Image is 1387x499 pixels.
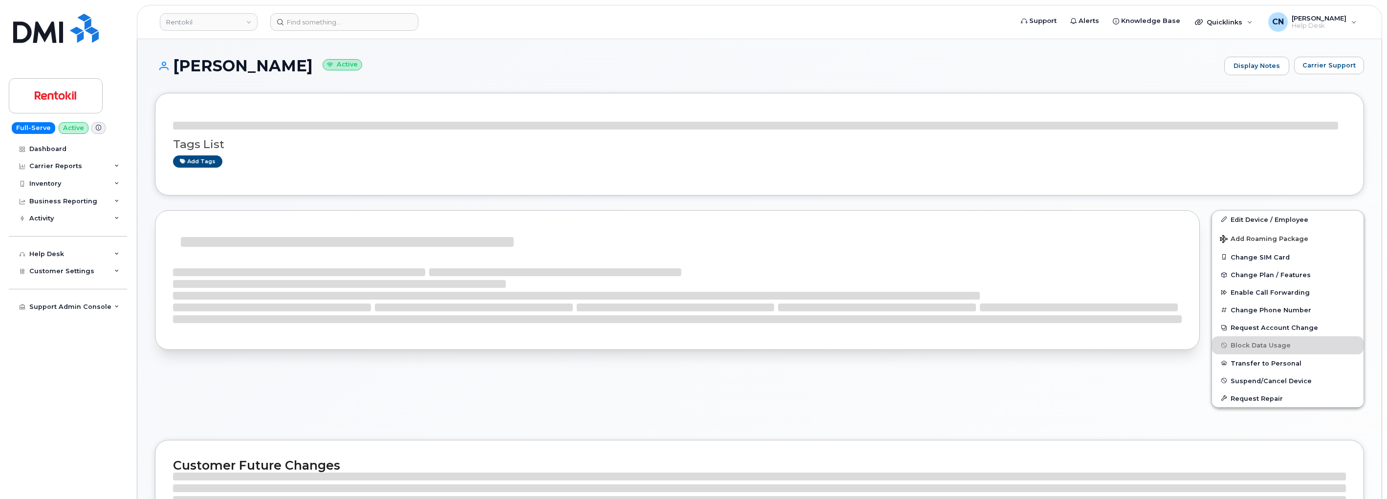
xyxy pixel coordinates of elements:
button: Change Phone Number [1212,301,1364,319]
h2: Customer Future Changes [173,458,1346,473]
a: Add tags [173,155,222,168]
span: Carrier Support [1302,61,1356,70]
span: Change Plan / Features [1231,271,1311,279]
button: Transfer to Personal [1212,354,1364,372]
button: Request Repair [1212,390,1364,407]
span: Suspend/Cancel Device [1231,377,1312,384]
button: Change Plan / Features [1212,266,1364,283]
button: Request Account Change [1212,319,1364,336]
a: Display Notes [1224,57,1289,75]
button: Suspend/Cancel Device [1212,372,1364,390]
span: Enable Call Forwarding [1231,289,1310,296]
button: Add Roaming Package [1212,228,1364,248]
a: Edit Device / Employee [1212,211,1364,228]
button: Change SIM Card [1212,248,1364,266]
button: Carrier Support [1294,57,1364,74]
h1: [PERSON_NAME] [155,57,1219,74]
button: Block Data Usage [1212,336,1364,354]
span: Add Roaming Package [1220,235,1308,244]
h3: Tags List [173,138,1346,151]
button: Enable Call Forwarding [1212,283,1364,301]
small: Active [323,59,362,70]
